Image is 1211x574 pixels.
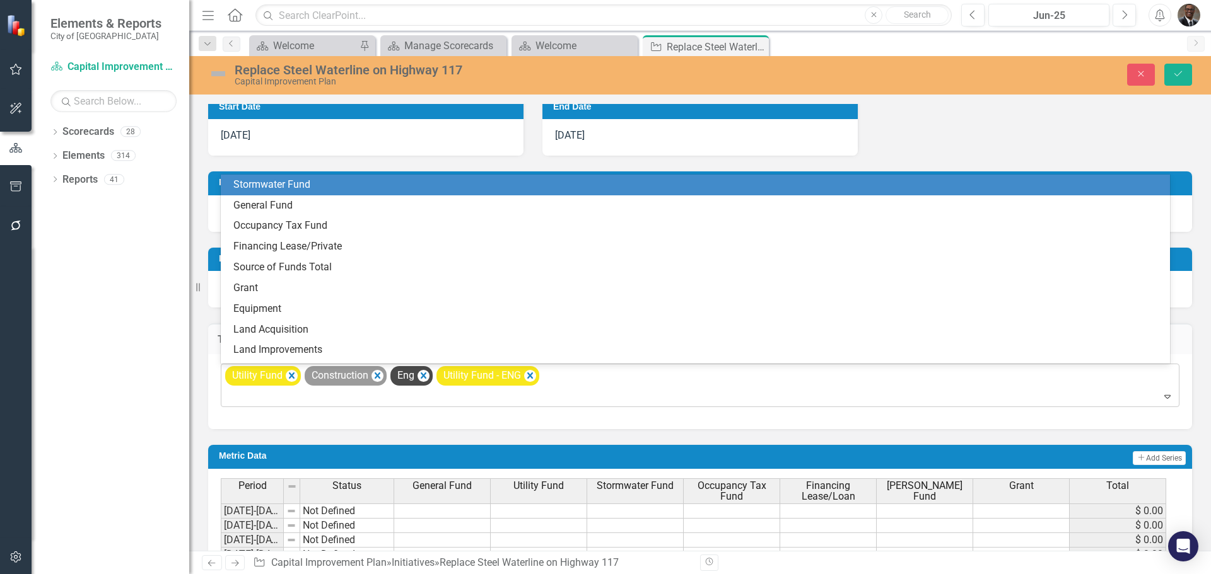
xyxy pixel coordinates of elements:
[513,480,564,491] span: Utility Fund
[412,480,472,491] span: General Fund
[404,38,503,54] div: Manage Scorecards
[524,370,536,382] div: Remove [object Object]
[233,219,327,231] span: Occupancy Tax Fund
[286,506,296,516] img: 8DAGhfEEPCf229AAAAAElFTkSuQmCC
[535,38,635,54] div: Welcome
[233,302,281,314] span: Equipment
[383,38,503,54] a: Manage Scorecards
[1070,519,1166,533] td: $ 0.00
[783,480,874,502] span: Financing Lease/Loan
[235,63,760,77] div: Replace Steel Waterline on Highway 117
[597,480,674,491] span: Stormwater Fund
[1070,548,1166,562] td: $ 0.00
[252,38,356,54] a: Welcome
[886,6,949,24] button: Search
[553,102,851,112] h3: End Date
[1009,480,1034,491] span: Grant
[988,4,1109,26] button: Jun-25
[219,178,1186,187] h3: Project Alternatives
[111,151,136,161] div: 314
[312,369,368,381] span: Construction
[392,556,435,568] a: Initiatives
[286,535,296,545] img: 8DAGhfEEPCf229AAAAAElFTkSuQmCC
[300,503,394,519] td: Not Defined
[218,334,1183,345] h3: Tags
[273,38,356,54] div: Welcome
[233,261,332,273] span: Source of Funds Total
[50,60,177,74] a: Capital Improvement Plan
[233,240,342,252] span: Financing Lease/Private
[233,178,310,190] span: Stormwater Fund
[286,370,298,382] div: Remove [object Object]
[300,548,394,562] td: Not Defined
[300,519,394,533] td: Not Defined
[1070,503,1166,519] td: $ 0.00
[879,480,970,502] span: [PERSON_NAME] Fund
[50,90,177,112] input: Search Below...
[286,549,296,560] img: 8DAGhfEEPCf229AAAAAElFTkSuQmCC
[371,370,383,382] div: Remove [object Object]
[219,254,1186,263] h3: Level of Funding
[221,548,284,562] td: [DATE]-[DATE]
[221,503,284,519] td: [DATE]-[DATE]
[515,38,635,54] a: Welcome
[221,129,250,141] span: [DATE]
[62,173,98,187] a: Reports
[208,64,228,84] img: Not Defined
[287,481,297,491] img: 8DAGhfEEPCf229AAAAAElFTkSuQmCC
[233,282,258,294] span: Grant
[555,129,585,141] span: [DATE]
[120,127,141,137] div: 28
[993,8,1105,23] div: Jun-25
[221,519,284,533] td: [DATE]-[DATE]
[232,369,283,381] span: Utility Fund
[397,369,414,381] span: Eng
[233,343,322,355] span: Land Improvements
[1178,4,1200,26] img: Octavius Murphy
[255,4,952,26] input: Search ClearPoint...
[286,520,296,531] img: 8DAGhfEEPCf229AAAAAElFTkSuQmCC
[443,369,521,381] span: Utility Fund - ENG
[221,533,284,548] td: [DATE]-[DATE]
[235,77,760,86] div: Capital Improvement Plan
[219,451,676,461] h3: Metric Data
[104,174,124,185] div: 41
[1168,531,1198,561] div: Open Intercom Messenger
[332,480,361,491] span: Status
[1133,451,1186,465] button: Add Series
[300,533,394,548] td: Not Defined
[219,102,517,112] h3: Start Date
[667,39,766,55] div: Replace Steel Waterline on Highway 117
[271,556,387,568] a: Capital Improvement Plan
[233,323,308,335] span: Land Acquisition
[238,480,267,491] span: Period
[440,556,619,568] div: Replace Steel Waterline on Highway 117
[62,149,105,163] a: Elements
[62,125,114,139] a: Scorecards
[50,16,161,31] span: Elements & Reports
[686,480,777,502] span: Occupancy Tax Fund
[6,14,28,37] img: ClearPoint Strategy
[1106,480,1129,491] span: Total
[253,556,691,570] div: » »
[904,9,931,20] span: Search
[418,370,430,382] div: Remove [object Object]
[233,199,293,211] span: General Fund
[1070,533,1166,548] td: $ 0.00
[50,31,161,41] small: City of [GEOGRAPHIC_DATA]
